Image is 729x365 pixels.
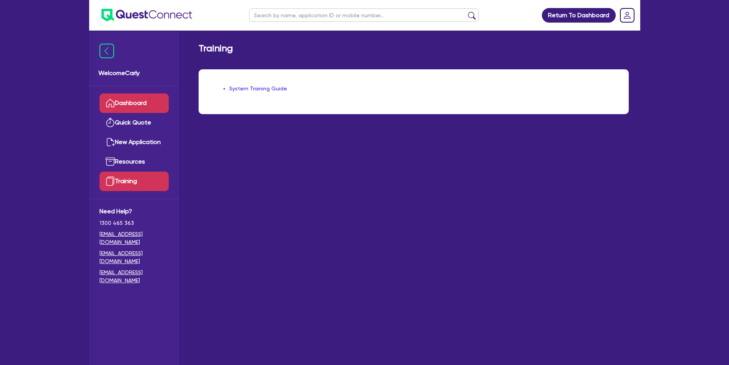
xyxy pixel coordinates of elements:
a: Dropdown toggle [617,5,637,25]
a: [EMAIL_ADDRESS][DOMAIN_NAME] [99,249,169,265]
a: [EMAIL_ADDRESS][DOMAIN_NAME] [99,268,169,285]
span: 1300 465 363 [99,219,169,227]
a: Training [99,172,169,191]
img: icon-menu-close [99,44,114,58]
img: quest-connect-logo-blue [101,9,192,21]
input: Search by name, application ID or mobile number... [249,8,479,22]
img: quick-quote [106,118,115,127]
h2: Training [199,43,233,54]
img: new-application [106,137,115,147]
a: Dashboard [99,93,169,113]
a: System Training Guide [229,85,287,92]
a: Resources [99,152,169,172]
span: Welcome Carly [98,69,170,78]
a: New Application [99,133,169,152]
a: [EMAIL_ADDRESS][DOMAIN_NAME] [99,230,169,246]
span: Need Help? [99,207,169,216]
a: Return To Dashboard [542,8,616,23]
img: training [106,177,115,186]
a: Quick Quote [99,113,169,133]
img: resources [106,157,115,166]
